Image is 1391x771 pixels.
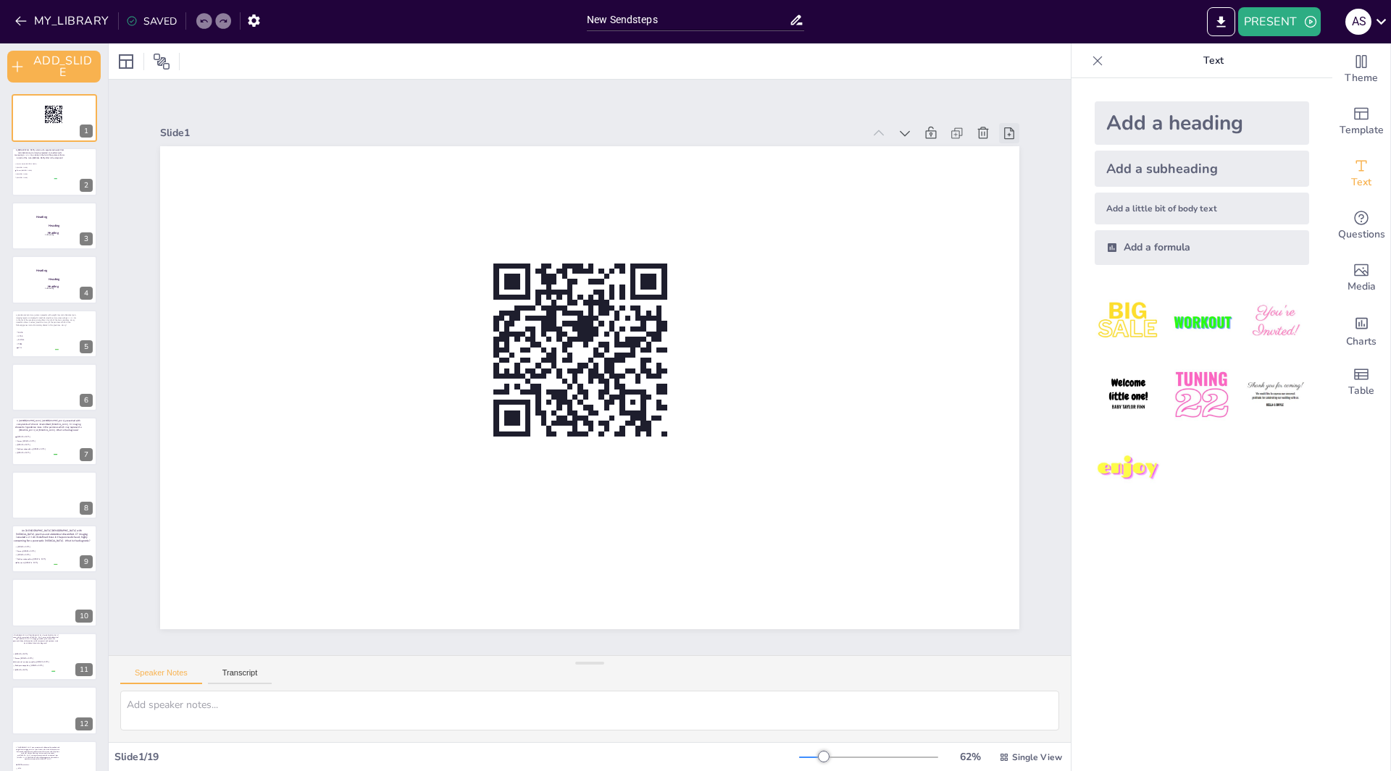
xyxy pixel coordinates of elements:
span: Heading [48,231,59,235]
span: Pancreatic [MEDICAL_DATA] [17,562,57,564]
div: 11 [75,663,93,676]
span: Position [153,53,170,70]
span: Media [1348,279,1376,295]
span: Invasive ductal [MEDICAL_DATA] [16,164,56,165]
span: Questions [1338,227,1385,243]
div: 6 [12,363,97,411]
button: Speaker Notes [120,668,202,684]
span: Heading [36,269,47,273]
div: 4 [12,256,97,303]
div: 6 [80,394,93,407]
span: Serous [MEDICAL_DATA] [16,170,56,172]
div: Add ready made slides [1332,96,1390,148]
button: PRESENT [1238,7,1321,36]
button: EXPORT_TO_POWERPOINT [1207,7,1235,36]
span: [MEDICAL_DATA] [17,452,57,454]
span: TP53 [18,342,58,345]
div: 5 [80,340,93,353]
p: A [DEMOGRAPHIC_DATA] woman who experienced weight loss and abdominal pain. Imaging revealed an an... [14,149,65,159]
div: 10 [75,610,93,623]
div: 4 [80,287,93,300]
span: GNAS [18,331,58,333]
span: Heading [48,285,59,289]
span: [MEDICAL_DATA] [16,177,56,178]
button: MY_LIBRARY [11,9,115,33]
div: Add a table [1332,356,1390,408]
span: [MEDICAL_DATA] [17,445,57,447]
div: 7 [12,417,97,465]
div: Add images, graphics, shapes or video [1332,252,1390,304]
div: Change the overall theme [1332,43,1390,96]
div: false|editorInvasive ductal [MEDICAL_DATA][MEDICAL_DATA]Serous [MEDICAL_DATA][MEDICAL_DATA][MEDIC... [12,148,97,195]
span: Subheading [45,287,54,290]
div: 10 [12,578,97,626]
img: 7.jpeg [1095,435,1162,502]
span: VHL [18,347,58,349]
div: Add a heading [1095,101,1309,145]
div: Add charts and graphs [1332,304,1390,356]
div: SAVED [126,14,177,28]
div: 7 [80,448,93,461]
span: Intraductal mucinous papillary [MEDICAL_DATA] [15,661,55,663]
span: KRAS [18,334,58,337]
img: 4.jpeg [1095,361,1162,429]
img: 2.jpeg [1168,288,1235,355]
div: 1 [12,94,97,142]
div: Layout [114,50,138,73]
span: Text [1351,174,1371,190]
span: Theme [1345,70,1378,86]
span: [MEDICAL_DATA] [15,669,55,671]
div: 3 [12,202,97,250]
div: 9 [12,525,97,573]
span: Serous [MEDICAL_DATA] [15,657,55,659]
div: 11 [12,633,97,681]
span: Body text [52,279,57,280]
span: GNAS mutation [18,764,58,766]
input: INSERT_TITLE [587,9,789,30]
span: A [DEMOGRAPHIC_DATA] woman presents with weight loss and abdominal pain. Imaging reveals an oligo... [16,314,76,326]
span: Table [1348,383,1374,399]
div: 5 [12,310,97,358]
span: Template [1340,122,1384,138]
span: Serous [MEDICAL_DATA] [17,440,57,442]
div: A S [1345,9,1371,35]
p: A [DEMOGRAPHIC_DATA] [DEMOGRAPHIC_DATA] with [MEDICAL_DATA] came with the complaint of [MEDICAL_D... [12,634,58,644]
span: [MEDICAL_DATA] [17,437,57,439]
span: [MEDICAL_DATA] [17,546,57,548]
span: Heading [49,224,59,228]
div: Add a subheading [1095,151,1309,187]
div: Slide 1 [251,5,924,235]
button: A S [1345,7,1371,36]
div: 3 [80,232,93,245]
div: 1 [80,125,93,138]
p: An [DEMOGRAPHIC_DATA] [DEMOGRAPHIC_DATA] with [MEDICAL_DATA], pruritus and abdominal discomfort. ... [12,528,91,542]
span: [MEDICAL_DATA] [16,167,56,168]
span: Serous [MEDICAL_DATA] [17,550,57,552]
button: ADD_SLIDE [7,51,101,83]
div: Slide 1 / 19 [114,750,799,764]
div: 2 [80,179,93,192]
div: 62 % [953,750,987,764]
button: Transcript [208,668,272,684]
div: 12 [12,686,97,734]
p: A [DEMOGRAPHIC_DATA] man presents with abdominal discomfort and weight loss. Imaging reveals a cy... [15,746,60,760]
span: VHL [18,767,58,770]
img: 1.jpeg [1095,288,1162,355]
span: Charts [1346,334,1377,350]
div: Add a little bit of body text [1095,193,1309,224]
div: Add a formula [1095,230,1309,265]
div: 12 [75,717,93,730]
span: [MEDICAL_DATA] [16,174,56,175]
img: 6.jpeg [1242,361,1309,429]
div: Get real-time input from your audience [1332,200,1390,252]
span: SMAD4 [18,339,58,341]
span: Single View [1012,751,1062,763]
p: Text [1109,43,1318,78]
div: 8 [12,471,97,519]
span: [MEDICAL_DATA] [15,653,55,655]
span: Heading [36,214,47,219]
span: Body text [52,225,57,227]
p: A [DEMOGRAPHIC_DATA] [DEMOGRAPHIC_DATA] presented with complaints of chronic intermittent [MEDICA... [14,420,83,433]
span: Solid pseudopapillary [MEDICAL_DATA] [17,558,57,560]
div: Add text boxes [1332,148,1390,200]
